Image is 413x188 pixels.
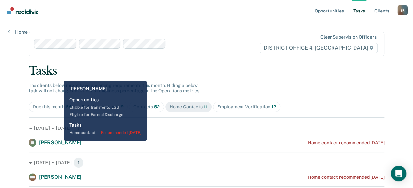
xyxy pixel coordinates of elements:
div: S R [397,5,408,15]
div: Contacts [133,104,160,110]
div: Home contact recommended [DATE] [308,140,384,146]
div: Employment Verification [217,104,276,110]
div: Clear supervision officers [320,35,376,40]
div: [DATE] • [DATE] 1 [29,123,384,133]
div: Tasks [29,64,384,78]
div: Open Intercom Messenger [391,166,406,181]
div: Due this month [33,104,72,110]
button: Profile dropdown button [397,5,408,15]
div: [DATE] • [DATE] 1 [29,157,384,168]
span: 64 [66,104,72,109]
span: 12 [271,104,276,109]
span: 1 [73,157,84,168]
span: [PERSON_NAME] [39,174,81,180]
span: 11 [204,104,208,109]
div: Home contact recommended [DATE] [308,175,384,180]
span: 52 [154,104,160,109]
img: Recidiviz [7,7,38,14]
span: 9 [121,104,124,109]
span: [PERSON_NAME] [39,139,81,146]
div: Risk Assessments [81,104,124,110]
span: DISTRICT OFFICE 4, [GEOGRAPHIC_DATA] [260,43,378,53]
span: 1 [73,123,84,133]
a: Home [8,29,28,35]
span: The clients below might have upcoming requirements this month. Hiding a below task will not chang... [29,83,200,94]
div: Home Contacts [170,104,208,110]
